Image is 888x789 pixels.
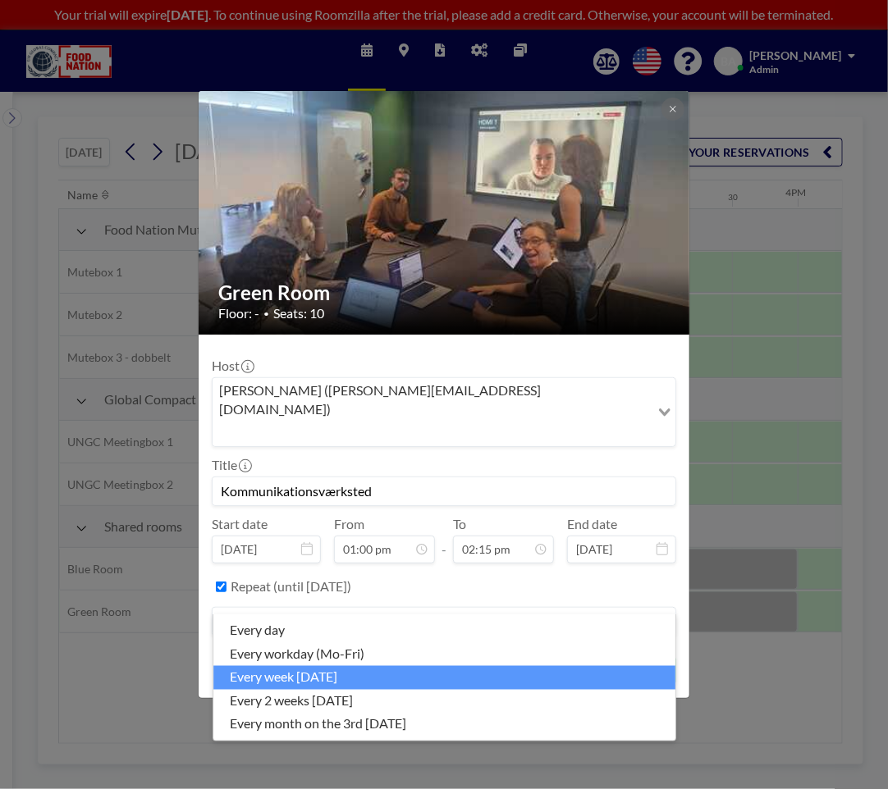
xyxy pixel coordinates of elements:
label: To [453,516,466,532]
label: End date [567,516,617,532]
span: [PERSON_NAME] ([PERSON_NAME][EMAIL_ADDRESS][DOMAIN_NAME]) [216,381,647,418]
label: Repeat (until [DATE]) [231,578,351,595]
li: every workday (Mo-Fri) [213,642,675,666]
li: every day [213,618,675,642]
span: Seats: 10 [273,305,324,322]
span: Floor: - [218,305,259,322]
label: From [334,516,364,532]
span: - [442,522,446,558]
label: Start date [212,516,268,532]
input: Search for option [214,422,648,443]
li: every 2 weeks [DATE] [213,689,675,713]
h2: Green Room [218,280,671,305]
label: Title [212,457,250,473]
img: 537.jpeg [199,28,691,397]
span: • [263,308,269,320]
div: Search for option [213,378,675,446]
input: Berit's reservation [213,477,675,505]
input: Search for option [214,611,655,632]
li: every week [DATE] [213,665,675,689]
div: Search for option [213,608,675,636]
li: every month on the 3rd [DATE] [213,713,675,737]
label: Host [212,358,253,374]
